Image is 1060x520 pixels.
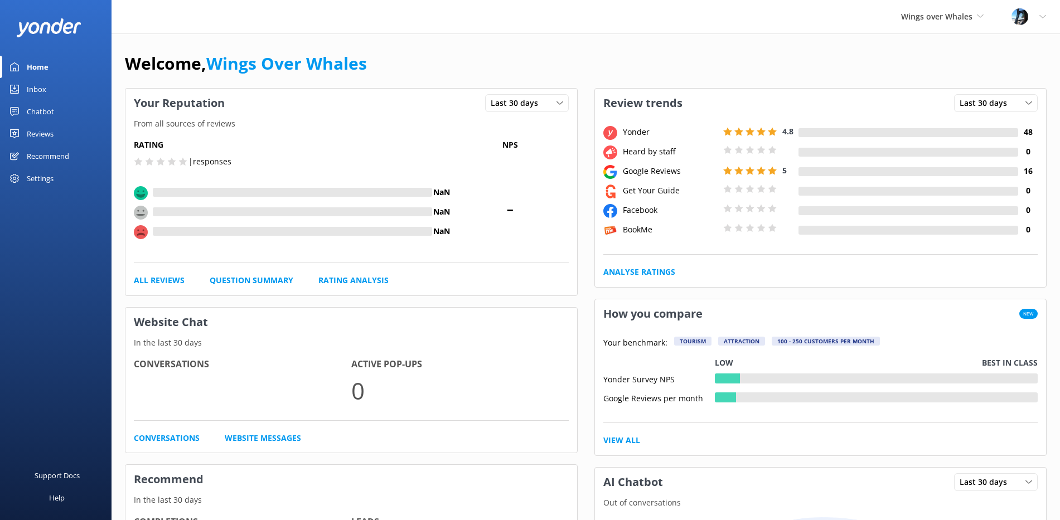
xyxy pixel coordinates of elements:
[17,18,81,37] img: yonder-white-logo.png
[718,337,765,346] div: Attraction
[603,373,715,383] div: Yonder Survey NPS
[603,392,715,402] div: Google Reviews per month
[782,126,793,137] span: 4.8
[27,56,49,78] div: Home
[210,274,293,286] a: Question Summary
[134,357,351,372] h4: Conversations
[125,337,577,349] p: In the last 30 days
[620,184,720,197] div: Get Your Guide
[1019,309,1038,319] span: New
[27,78,46,100] div: Inbox
[1018,204,1038,216] h4: 0
[432,225,452,237] h4: NaN
[782,165,787,176] span: 5
[318,274,389,286] a: Rating Analysis
[674,337,711,346] div: Tourism
[206,52,367,75] a: Wings Over Whales
[125,465,577,494] h3: Recommend
[1018,126,1038,138] h4: 48
[595,89,691,118] h3: Review trends
[452,193,569,221] span: -
[1018,145,1038,158] h4: 0
[27,167,54,189] div: Settings
[491,97,545,109] span: Last 30 days
[772,337,880,346] div: 100 - 250 customers per month
[27,100,54,123] div: Chatbot
[901,11,972,22] span: Wings over Whales
[620,126,720,138] div: Yonder
[1018,165,1038,177] h4: 16
[188,155,231,168] p: | responses
[27,123,54,145] div: Reviews
[595,299,711,328] h3: How you compare
[432,206,452,218] h4: NaN
[432,186,452,198] h4: NaN
[982,357,1038,369] p: Best in class
[1018,223,1038,236] h4: 0
[452,139,569,151] p: NPS
[49,487,65,509] div: Help
[225,432,301,444] a: Website Messages
[134,139,452,151] h5: Rating
[125,89,233,118] h3: Your Reputation
[134,274,185,286] a: All Reviews
[125,308,577,337] h3: Website Chat
[595,497,1047,509] p: Out of conversations
[1011,8,1028,25] img: 145-1635463833.jpg
[27,145,69,167] div: Recommend
[960,476,1014,488] span: Last 30 days
[620,145,720,158] div: Heard by staff
[960,97,1014,109] span: Last 30 days
[125,118,577,130] p: From all sources of reviews
[620,223,720,236] div: BookMe
[595,468,671,497] h3: AI Chatbot
[603,266,675,278] a: Analyse Ratings
[620,165,720,177] div: Google Reviews
[715,357,733,369] p: Low
[125,50,367,77] h1: Welcome,
[351,357,569,372] h4: Active Pop-ups
[603,337,667,350] p: Your benchmark:
[125,494,577,506] p: In the last 30 days
[134,432,200,444] a: Conversations
[620,204,720,216] div: Facebook
[1018,184,1038,197] h4: 0
[351,372,569,409] p: 0
[603,434,640,446] a: View All
[35,464,80,487] div: Support Docs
